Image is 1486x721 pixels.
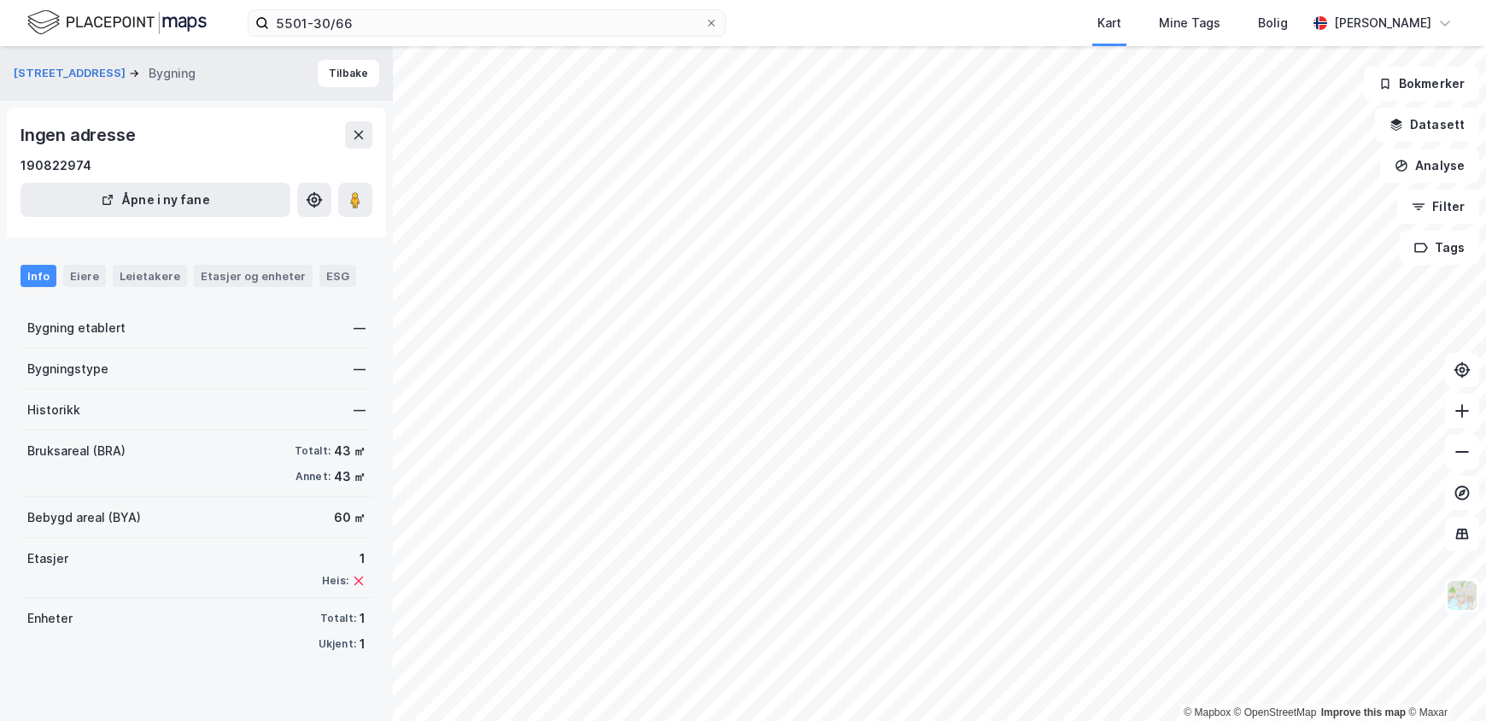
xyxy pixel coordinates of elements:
div: 43 ㎡ [334,441,366,461]
a: Improve this map [1321,706,1406,718]
input: Søk på adresse, matrikkel, gårdeiere, leietakere eller personer [269,10,705,36]
div: 43 ㎡ [334,466,366,487]
div: Bygning etablert [27,318,126,338]
button: Åpne i ny fane [20,183,290,217]
div: Ingen adresse [20,121,138,149]
div: Totalt: [295,444,331,458]
div: Eiere [63,265,106,287]
div: Kontrollprogram for chat [1401,639,1486,721]
div: Bruksareal (BRA) [27,441,126,461]
div: Bolig [1258,13,1288,33]
button: Bokmerker [1364,67,1479,101]
div: Bygningstype [27,359,108,379]
div: Bebygd areal (BYA) [27,507,141,528]
div: Leietakere [113,265,187,287]
iframe: Chat Widget [1401,639,1486,721]
div: Heis: [322,574,348,588]
div: 1 [360,634,366,654]
img: logo.f888ab2527a4732fd821a326f86c7f29.svg [27,8,207,38]
div: Annet: [295,470,331,484]
button: Analyse [1380,149,1479,183]
div: Bygning [149,63,196,84]
div: Info [20,265,56,287]
div: [PERSON_NAME] [1334,13,1431,33]
div: — [354,400,366,420]
div: 190822974 [20,155,91,176]
button: Datasett [1375,108,1479,142]
div: Historikk [27,400,80,420]
img: Z [1446,579,1478,612]
div: Mine Tags [1159,13,1220,33]
div: Totalt: [320,612,356,625]
button: Tilbake [318,60,379,87]
div: Ukjent: [319,637,356,651]
button: Tags [1400,231,1479,265]
div: Etasjer [27,548,68,569]
button: [STREET_ADDRESS] [14,65,129,82]
a: OpenStreetMap [1234,706,1317,718]
div: 60 ㎡ [334,507,366,528]
div: ESG [319,265,356,287]
div: 1 [360,608,366,629]
div: — [354,359,366,379]
div: 1 [322,548,366,569]
a: Mapbox [1184,706,1231,718]
div: Kart [1097,13,1121,33]
div: Enheter [27,608,73,629]
div: — [354,318,366,338]
div: Etasjer og enheter [201,268,306,284]
button: Filter [1397,190,1479,224]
